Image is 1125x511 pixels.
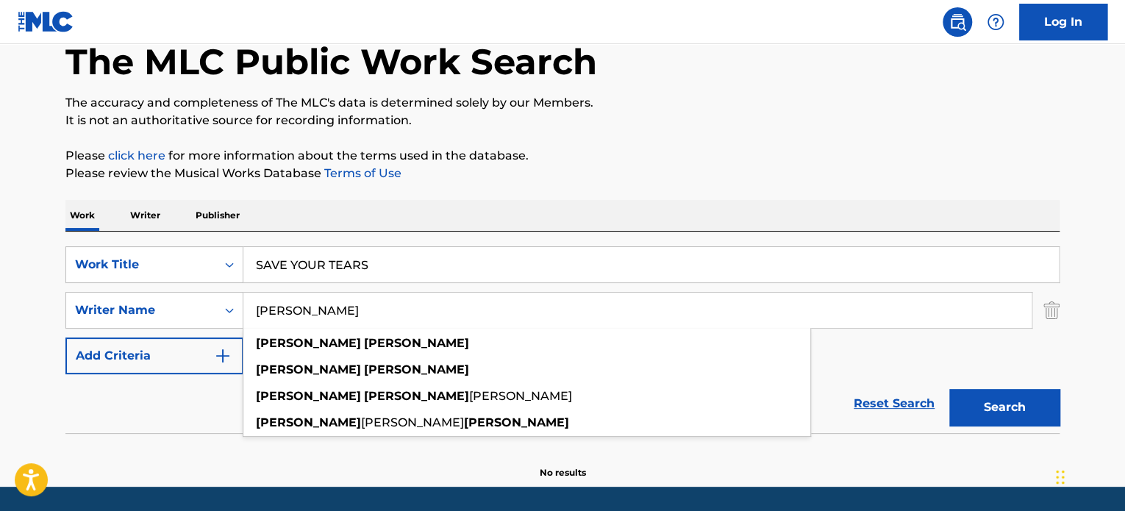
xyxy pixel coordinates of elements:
[361,415,464,429] span: [PERSON_NAME]
[65,246,1060,433] form: Search Form
[1056,455,1065,499] div: Drag
[1019,4,1107,40] a: Log In
[65,165,1060,182] p: Please review the Musical Works Database
[75,301,207,319] div: Writer Name
[108,149,165,162] a: click here
[1043,292,1060,329] img: Delete Criterion
[256,362,361,376] strong: [PERSON_NAME]
[256,415,361,429] strong: [PERSON_NAME]
[75,256,207,274] div: Work Title
[364,362,469,376] strong: [PERSON_NAME]
[65,40,597,84] h1: The MLC Public Work Search
[987,13,1004,31] img: help
[540,449,586,479] p: No results
[364,389,469,403] strong: [PERSON_NAME]
[949,13,966,31] img: search
[981,7,1010,37] div: Help
[949,389,1060,426] button: Search
[256,336,361,350] strong: [PERSON_NAME]
[256,389,361,403] strong: [PERSON_NAME]
[65,94,1060,112] p: The accuracy and completeness of The MLC's data is determined solely by our Members.
[65,200,99,231] p: Work
[469,389,572,403] span: [PERSON_NAME]
[364,336,469,350] strong: [PERSON_NAME]
[65,337,243,374] button: Add Criteria
[18,11,74,32] img: MLC Logo
[65,147,1060,165] p: Please for more information about the terms used in the database.
[214,347,232,365] img: 9d2ae6d4665cec9f34b9.svg
[65,112,1060,129] p: It is not an authoritative source for recording information.
[846,387,942,420] a: Reset Search
[321,166,401,180] a: Terms of Use
[191,200,244,231] p: Publisher
[943,7,972,37] a: Public Search
[464,415,569,429] strong: [PERSON_NAME]
[126,200,165,231] p: Writer
[1051,440,1125,511] iframe: Chat Widget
